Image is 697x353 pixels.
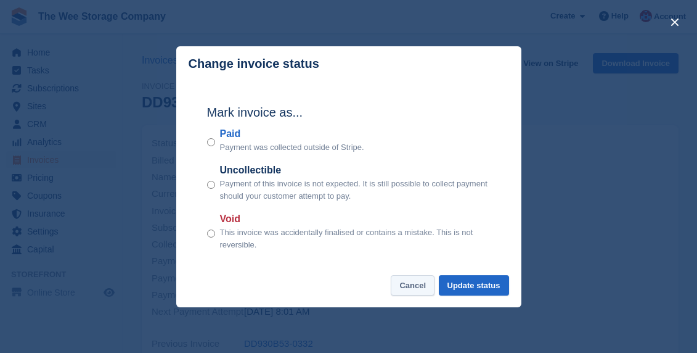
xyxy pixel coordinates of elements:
[220,226,491,251] p: This invoice was accidentally finalised or contains a mistake. This is not reversible.
[220,127,364,141] label: Paid
[665,12,685,32] button: close
[189,57,319,71] p: Change invoice status
[220,178,491,202] p: Payment of this invoice is not expected. It is still possible to collect payment should your cust...
[391,275,434,296] button: Cancel
[220,212,491,226] label: Void
[439,275,509,296] button: Update status
[220,141,364,154] p: Payment was collected outside of Stripe.
[220,163,491,178] label: Uncollectible
[207,103,491,122] h2: Mark invoice as...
